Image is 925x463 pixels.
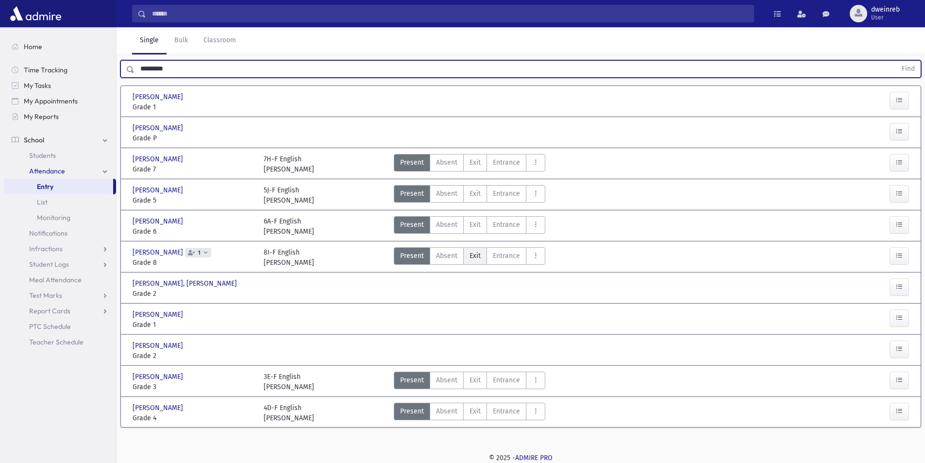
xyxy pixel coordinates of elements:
[133,413,254,423] span: Grade 4
[133,382,254,392] span: Grade 3
[394,247,545,268] div: AttTypes
[4,78,116,93] a: My Tasks
[400,220,424,230] span: Present
[436,157,457,168] span: Absent
[133,351,254,361] span: Grade 2
[493,251,520,261] span: Entrance
[133,154,185,164] span: [PERSON_NAME]
[264,216,314,237] div: 6A-F English [PERSON_NAME]
[896,61,921,77] button: Find
[29,322,71,331] span: PTC Schedule
[493,189,520,199] span: Entrance
[133,195,254,206] span: Grade 5
[133,289,254,299] span: Grade 2
[196,250,202,256] span: 1
[29,307,70,315] span: Report Cards
[29,291,62,300] span: Test Marks
[37,213,70,222] span: Monitoring
[436,375,457,385] span: Absent
[24,97,78,105] span: My Appointments
[470,251,481,261] span: Exit
[394,154,545,174] div: AttTypes
[493,220,520,230] span: Entrance
[146,5,754,22] input: Search
[196,27,244,54] a: Classroom
[4,39,116,54] a: Home
[133,247,185,257] span: [PERSON_NAME]
[400,189,424,199] span: Present
[29,275,82,284] span: Meal Attendance
[436,251,457,261] span: Absent
[436,220,457,230] span: Absent
[4,272,116,288] a: Meal Attendance
[8,4,64,23] img: AdmirePro
[400,251,424,261] span: Present
[133,185,185,195] span: [PERSON_NAME]
[133,133,254,143] span: Grade P
[29,151,56,160] span: Students
[133,403,185,413] span: [PERSON_NAME]
[394,403,545,423] div: AttTypes
[4,319,116,334] a: PTC Schedule
[132,27,167,54] a: Single
[4,93,116,109] a: My Appointments
[400,406,424,416] span: Present
[4,303,116,319] a: Report Cards
[4,179,113,194] a: Entry
[133,372,185,382] span: [PERSON_NAME]
[4,210,116,225] a: Monitoring
[167,27,196,54] a: Bulk
[29,260,69,269] span: Student Logs
[4,132,116,148] a: School
[133,309,185,320] span: [PERSON_NAME]
[436,406,457,416] span: Absent
[400,375,424,385] span: Present
[4,334,116,350] a: Teacher Schedule
[4,225,116,241] a: Notifications
[871,14,900,21] span: User
[394,216,545,237] div: AttTypes
[493,406,520,416] span: Entrance
[24,42,42,51] span: Home
[394,372,545,392] div: AttTypes
[133,164,254,174] span: Grade 7
[470,189,481,199] span: Exit
[29,244,63,253] span: Infractions
[4,194,116,210] a: List
[871,6,900,14] span: dweinreb
[493,375,520,385] span: Entrance
[133,92,185,102] span: [PERSON_NAME]
[400,157,424,168] span: Present
[264,247,314,268] div: 8I-F English [PERSON_NAME]
[37,182,53,191] span: Entry
[264,154,314,174] div: 7H-F English [PERSON_NAME]
[24,136,44,144] span: School
[133,123,185,133] span: [PERSON_NAME]
[133,278,239,289] span: [PERSON_NAME], [PERSON_NAME]
[133,102,254,112] span: Grade 1
[133,341,185,351] span: [PERSON_NAME]
[24,112,59,121] span: My Reports
[133,216,185,226] span: [PERSON_NAME]
[37,198,48,206] span: List
[24,66,67,74] span: Time Tracking
[264,372,314,392] div: 3E-F English [PERSON_NAME]
[4,62,116,78] a: Time Tracking
[132,453,909,463] div: © 2025 -
[470,406,481,416] span: Exit
[4,148,116,163] a: Students
[4,241,116,257] a: Infractions
[493,157,520,168] span: Entrance
[264,185,314,206] div: 5J-F English [PERSON_NAME]
[470,157,481,168] span: Exit
[4,109,116,124] a: My Reports
[29,338,84,346] span: Teacher Schedule
[29,229,67,238] span: Notifications
[4,163,116,179] a: Attendance
[470,220,481,230] span: Exit
[4,288,116,303] a: Test Marks
[24,81,51,90] span: My Tasks
[133,257,254,268] span: Grade 8
[436,189,457,199] span: Absent
[264,403,314,423] div: 4D-F English [PERSON_NAME]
